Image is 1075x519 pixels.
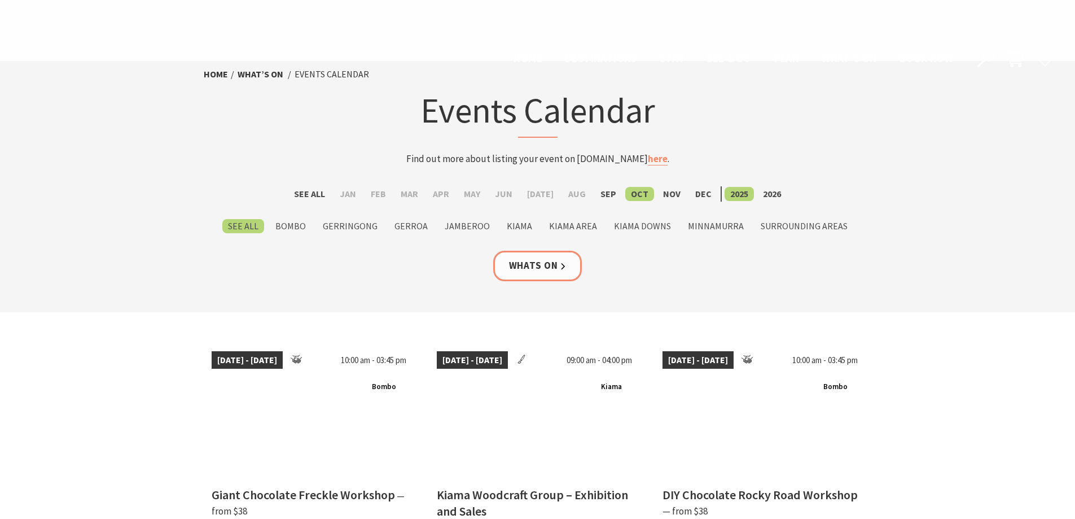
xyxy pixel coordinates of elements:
[222,219,264,233] label: See All
[521,187,559,201] label: [DATE]
[563,187,591,201] label: Aug
[660,51,685,65] span: Stay
[427,187,455,201] label: Apr
[757,187,787,201] label: 2026
[725,187,754,201] label: 2025
[662,505,708,517] span: ⁠— from $38
[755,219,853,233] label: Surrounding Areas
[502,50,964,68] nav: Main Menu
[561,351,638,369] span: 09:00 am - 04:00 pm
[489,187,518,201] label: Jun
[625,187,654,201] label: Oct
[596,380,626,394] span: Kiama
[367,380,401,394] span: Bombo
[288,187,331,201] label: See All
[389,219,433,233] label: Gerroa
[657,187,686,201] label: Nov
[608,219,677,233] label: Kiama Downs
[395,187,424,201] label: Mar
[565,51,637,65] span: Destinations
[334,187,362,201] label: Jan
[707,51,751,65] span: See & Do
[822,51,877,65] span: What’s On
[514,51,542,65] span: Home
[543,219,603,233] label: Kiama Area
[493,251,582,281] a: Whats On
[819,380,852,394] span: Bombo
[662,487,858,503] h4: DIY Chocolate Rocky Road Workshop
[900,51,953,65] span: Book now
[365,187,392,201] label: Feb
[690,187,717,201] label: Dec
[317,151,759,167] p: Find out more about listing your event on [DOMAIN_NAME] .
[317,219,383,233] label: Gerringong
[212,351,283,369] span: [DATE] - [DATE]
[335,351,412,369] span: 10:00 am - 03:45 pm
[662,351,734,369] span: [DATE] - [DATE]
[437,487,628,519] h4: Kiama Woodcraft Group – Exhibition and Sales
[458,187,486,201] label: May
[787,351,863,369] span: 10:00 am - 03:45 pm
[212,487,395,503] h4: Giant Chocolate Freckle Workshop
[501,219,538,233] label: Kiama
[270,219,311,233] label: Bombo
[682,219,749,233] label: Minnamurra
[437,351,508,369] span: [DATE] - [DATE]
[774,51,800,65] span: Plan
[439,219,495,233] label: Jamberoo
[595,187,622,201] label: Sep
[648,152,668,165] a: here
